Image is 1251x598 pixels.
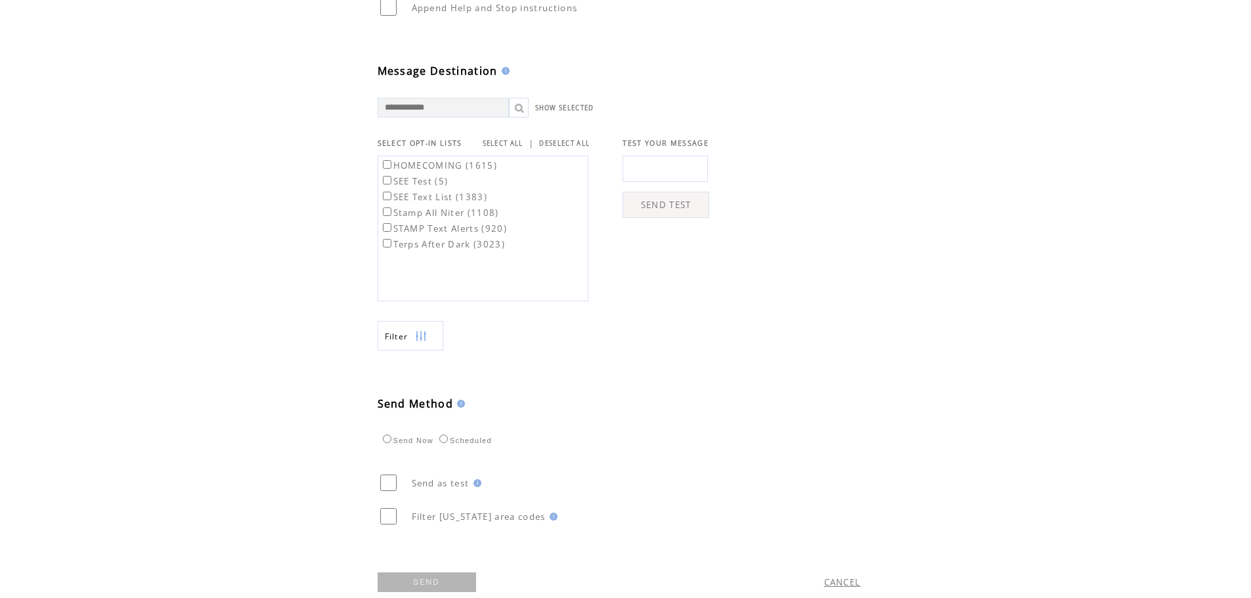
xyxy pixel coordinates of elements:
span: Show filters [385,331,408,342]
input: SEE Test (5) [383,176,391,184]
span: Append Help and Stop instructions [412,2,578,14]
a: Filter [378,321,443,351]
input: SEE Text List (1383) [383,192,391,200]
img: help.gif [453,400,465,408]
img: help.gif [546,513,558,521]
a: SHOW SELECTED [535,104,594,112]
input: Terps After Dark (3023) [383,239,391,247]
label: Send Now [380,437,433,444]
span: TEST YOUR MESSAGE [623,139,709,148]
span: Filter [US_STATE] area codes [412,511,546,523]
a: SEND TEST [623,192,709,218]
input: Scheduled [439,435,448,443]
span: Send as test [412,477,470,489]
span: SELECT OPT-IN LISTS [378,139,462,148]
a: SELECT ALL [483,139,523,148]
img: filters.png [415,322,427,351]
span: | [529,137,534,149]
a: DESELECT ALL [539,139,590,148]
span: Send Method [378,396,454,411]
a: CANCEL [824,576,861,588]
a: SEND [378,572,476,592]
input: Send Now [383,435,391,443]
span: Message Destination [378,64,498,78]
input: HOMECOMING (1615) [383,160,391,169]
label: HOMECOMING (1615) [380,160,498,171]
img: help.gif [470,479,481,487]
label: SEE Text List (1383) [380,191,488,203]
label: STAMP Text Alerts (920) [380,223,508,234]
input: STAMP Text Alerts (920) [383,223,391,232]
img: help.gif [498,67,510,75]
label: SEE Test (5) [380,175,449,187]
input: Stamp All Niter (1108) [383,207,391,216]
label: Stamp All Niter (1108) [380,207,499,219]
label: Scheduled [436,437,492,444]
label: Terps After Dark (3023) [380,238,506,250]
